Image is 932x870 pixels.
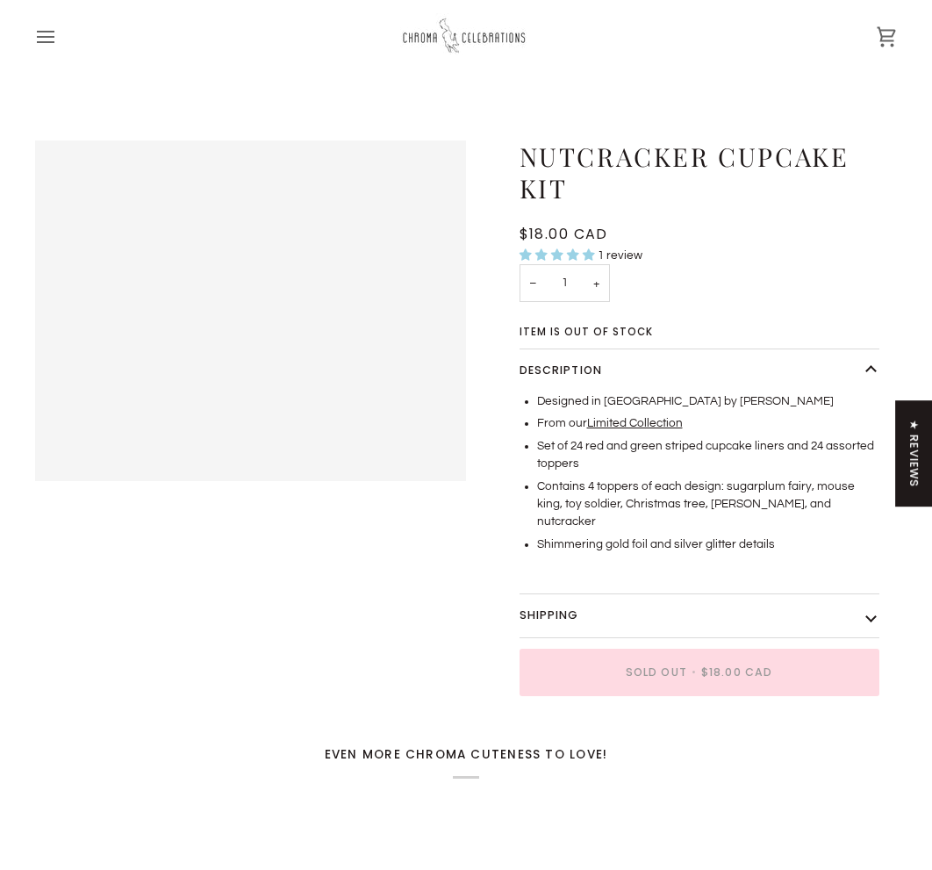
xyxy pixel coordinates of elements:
[520,594,879,637] button: Shipping
[520,224,608,244] span: $18.00 CAD
[520,349,879,392] button: Description
[537,478,879,531] li: Contains 4 toppers of each design: sugarplum fairy, mouse king, toy soldier, Christmas tree, [PER...
[520,249,598,262] span: 5.00 stars
[587,417,683,429] a: Limited Collection
[598,249,642,262] span: 1 review
[701,665,772,680] span: $18.00 CAD
[400,13,532,60] img: Chroma Celebrations
[537,414,879,432] li: From our
[687,665,701,680] span: •
[35,748,897,779] h2: Even more Chroma cuteness to love!
[520,140,866,205] h1: Nutcracker Cupcake Kit
[520,649,879,696] button: Sold Out
[537,437,879,473] li: Set of 24 red and green striped cupcake liners and 24 assorted toppers
[520,264,548,302] button: Decrease quantity
[583,264,610,302] button: Increase quantity
[520,327,654,338] span: Item is out of stock
[537,392,879,410] li: Designed in [GEOGRAPHIC_DATA] by [PERSON_NAME]
[626,665,687,680] span: Sold Out
[35,140,466,480] div: Nutcracker Cupcake Kit
[537,536,879,553] li: Shimmering gold foil and silver glitter details
[520,264,610,302] input: Quantity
